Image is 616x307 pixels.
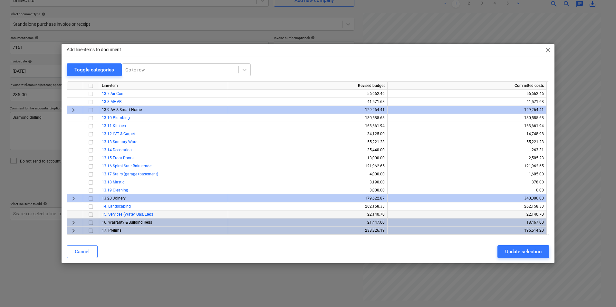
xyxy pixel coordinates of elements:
[390,130,544,138] div: 14,748.98
[231,178,385,186] div: 3,190.00
[102,204,131,209] a: 14. Landscaping
[390,219,544,227] div: 18,467.00
[231,186,385,194] div: 3,000.00
[231,162,385,170] div: 121,962.65
[231,146,385,154] div: 35,440.00
[231,227,385,235] div: 238,326.19
[67,245,98,258] button: Cancel
[390,186,544,194] div: 0.00
[102,228,121,233] span: 17. Prelims
[390,98,544,106] div: 41,571.68
[584,276,616,307] iframe: Chat Widget
[70,106,77,114] span: keyboard_arrow_right
[70,227,77,235] span: keyboard_arrow_right
[70,219,77,227] span: keyboard_arrow_right
[102,220,152,225] span: 16. Warranty & Building Regs
[231,194,385,202] div: 179,622.87
[497,245,549,258] button: Update selection
[75,247,90,256] div: Cancel
[102,99,121,104] a: 13.8 MHVR
[102,91,123,96] a: 13.7 Air Con
[231,138,385,146] div: 55,221.23
[102,212,153,217] a: 15. Services (Water, Gas, Elec)
[74,66,114,74] div: Toggle categories
[231,114,385,122] div: 180,585.68
[99,82,228,90] div: Line-item
[102,164,151,168] a: 13.16 Spiral Stair Balustrade
[102,124,126,128] a: 13.11 Kitchen
[390,194,544,202] div: 340,000.00
[70,195,77,202] span: keyboard_arrow_right
[390,114,544,122] div: 180,585.68
[390,138,544,146] div: 55,221.23
[390,227,544,235] div: 196,514.20
[102,140,137,144] a: 13.13 Sanitary Ware
[231,106,385,114] div: 129,264.41
[231,202,385,210] div: 262,158.33
[102,148,132,152] a: 13.14 Decoration
[102,172,158,176] a: 13.17 Stairs (garage+basement)
[102,188,128,192] a: 13.19 Cleaning
[390,178,544,186] div: 378.00
[390,90,544,98] div: 56,662.46
[390,202,544,210] div: 262,158.33
[390,210,544,219] div: 22,140.70
[390,122,544,130] div: 163,661.94
[102,196,126,200] span: 13.20 Joinery
[67,46,121,53] p: Add line-items to document
[231,210,385,219] div: 22,140.70
[390,170,544,178] div: 1,605.00
[390,154,544,162] div: 2,505.23
[228,82,388,90] div: Revised budget
[390,146,544,154] div: 263.31
[231,98,385,106] div: 41,571.68
[231,219,385,227] div: 21,447.00
[231,154,385,162] div: 13,000.00
[102,116,130,120] a: 13.10 Plumbing
[102,107,142,112] span: 13.9 AV & Smart Home
[390,162,544,170] div: 121,962.65
[390,106,544,114] div: 129,264.41
[102,180,124,184] a: 13.18 Mastic
[231,122,385,130] div: 163,661.94
[231,130,385,138] div: 34,125.00
[505,247,542,256] div: Update selection
[544,46,552,54] span: close
[231,90,385,98] div: 56,662.46
[102,156,133,160] a: 13.15 Front Doors
[231,170,385,178] div: 4,000.00
[102,132,135,136] a: 13.12 LVT & Carpet
[67,63,122,76] button: Toggle categories
[388,82,547,90] div: Committed costs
